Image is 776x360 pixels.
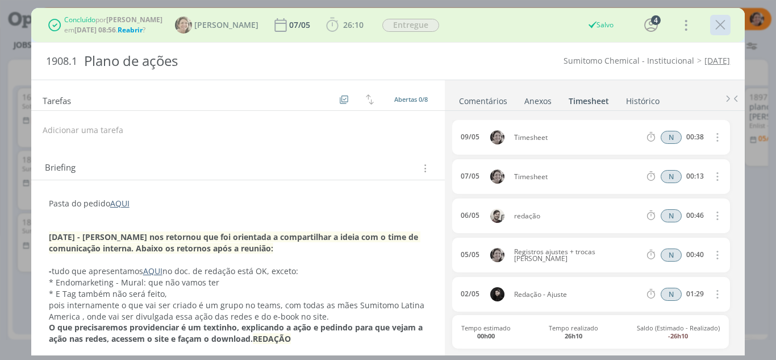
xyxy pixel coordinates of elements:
div: 00:40 [686,251,704,259]
span: Redação - Ajuste [510,291,645,298]
a: AQUI [143,266,162,276]
span: Timesheet [510,134,645,141]
div: Anexos [524,96,552,107]
a: Timesheet [568,90,610,107]
b: [PERSON_NAME] [106,15,162,24]
div: 02/05 [461,290,479,298]
a: Sumitomo Chemical - Institucional [564,55,694,66]
span: 1908.1 [46,55,77,68]
p: tudo que apresentamos no doc. de redação está OK, exceto: [49,266,428,277]
span: Concluído [64,15,95,24]
div: 4 [651,15,661,25]
div: Horas normais [661,170,682,183]
span: N [661,209,682,222]
b: 00h00 [477,332,495,340]
strong: [DATE] - [PERSON_NAME] nos retornou que foi orientada a compartilhar a ideia com o time de comuni... [49,231,420,254]
div: Horas normais [661,209,682,222]
span: N [661,170,682,183]
strong: REDAÇÃO [253,333,291,344]
span: Saldo (Estimado - Realizado) [637,324,720,339]
span: Registros ajustes + trocas [PERSON_NAME] [510,249,645,262]
img: G [490,209,504,223]
div: dialog [31,8,745,355]
div: Plano de ações [80,47,440,75]
span: Tempo realizado [549,324,598,339]
span: Tempo estimado [461,324,511,339]
p: Pasta do pedido [49,198,428,209]
img: A [490,248,504,262]
b: [DATE] 08:56 [74,25,116,35]
span: Tarefas [43,93,71,106]
img: arrow-down-up.svg [366,94,374,105]
span: redação [510,213,645,220]
a: [DATE] [704,55,730,66]
span: Reabrir [118,25,143,35]
div: 00:13 [686,172,704,180]
span: N [661,288,682,301]
button: Adicionar uma tarefa [42,120,124,140]
b: -26h10 [668,332,688,340]
span: N [661,131,682,144]
a: AQUI [110,198,130,209]
div: 07/05 [461,172,479,180]
a: Histórico [625,90,660,107]
div: 07/05 [289,21,312,29]
p: pois internamente o que vai ser criado é um grupo no teams, com todas as mães Sumitomo Latina Ame... [49,300,428,322]
button: 4 [642,16,660,34]
div: 06/05 [461,212,479,220]
div: 01:29 [686,290,704,298]
span: Briefing [45,161,76,176]
b: 26h10 [565,332,582,340]
div: Horas normais [661,131,682,144]
div: 00:46 [686,212,704,220]
span: Timesheet [510,173,645,180]
img: A [490,169,504,184]
img: L [490,287,504,301]
p: * Endomarketing - Mural: que não vamos ter [49,277,428,288]
div: 09/05 [461,133,479,141]
div: por em . ? [64,15,162,35]
div: 00:38 [686,133,704,141]
span: N [661,249,682,262]
a: Comentários [458,90,508,107]
strong: - [49,266,52,276]
span: Abertas 0/8 [394,95,428,104]
strong: O que precisaremos providenciar é um textinho, explicando a ação e pedindo para que vejam a ação ... [49,322,425,344]
img: A [490,130,504,144]
div: Horas normais [661,288,682,301]
div: Salvo [587,20,614,30]
div: Horas normais [661,249,682,262]
p: * E Tag também não será feito, [49,288,428,300]
div: 05/05 [461,251,479,259]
